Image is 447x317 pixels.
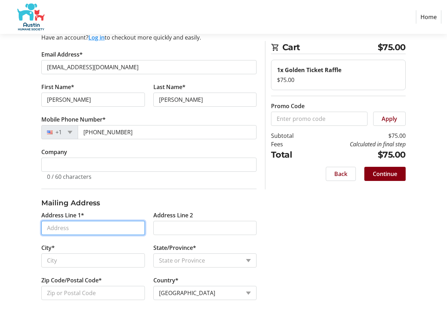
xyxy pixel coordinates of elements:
td: $75.00 [310,148,406,161]
td: Subtotal [271,131,310,140]
span: Continue [373,170,397,178]
label: First Name* [41,83,74,91]
h3: Mailing Address [41,198,257,208]
label: Zip Code/Postal Code* [41,276,102,284]
label: City* [41,243,55,252]
button: Log in [88,33,105,42]
input: Address [41,221,145,235]
label: Country* [153,276,178,284]
input: Enter promo code [271,112,367,126]
input: Zip or Postal Code [41,286,145,300]
strong: 1x Golden Ticket Raffle [277,66,341,74]
a: Home [416,10,441,24]
div: Have an account? to checkout more quickly and easily. [41,33,257,42]
span: Apply [382,115,397,123]
tr-character-limit: 0 / 60 characters [47,173,92,181]
span: Cart [282,41,378,54]
label: Promo Code [271,102,305,110]
td: Calculated in final step [310,140,406,148]
input: City [41,253,145,268]
label: Address Line 2 [153,211,193,219]
td: Total [271,148,310,161]
td: $75.00 [310,131,406,140]
button: Apply [373,112,406,126]
div: $75.00 [277,76,400,84]
input: (201) 555-0123 [78,125,257,139]
label: Mobile Phone Number* [41,115,106,124]
label: State/Province* [153,243,196,252]
button: Continue [364,167,406,181]
label: Email Address* [41,50,83,59]
button: Back [326,167,356,181]
label: Address Line 1* [41,211,84,219]
img: Austin Humane Society's Logo [6,3,56,31]
label: Company [41,148,67,156]
span: Back [334,170,347,178]
td: Fees [271,140,310,148]
label: Last Name* [153,83,186,91]
span: $75.00 [378,41,406,54]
